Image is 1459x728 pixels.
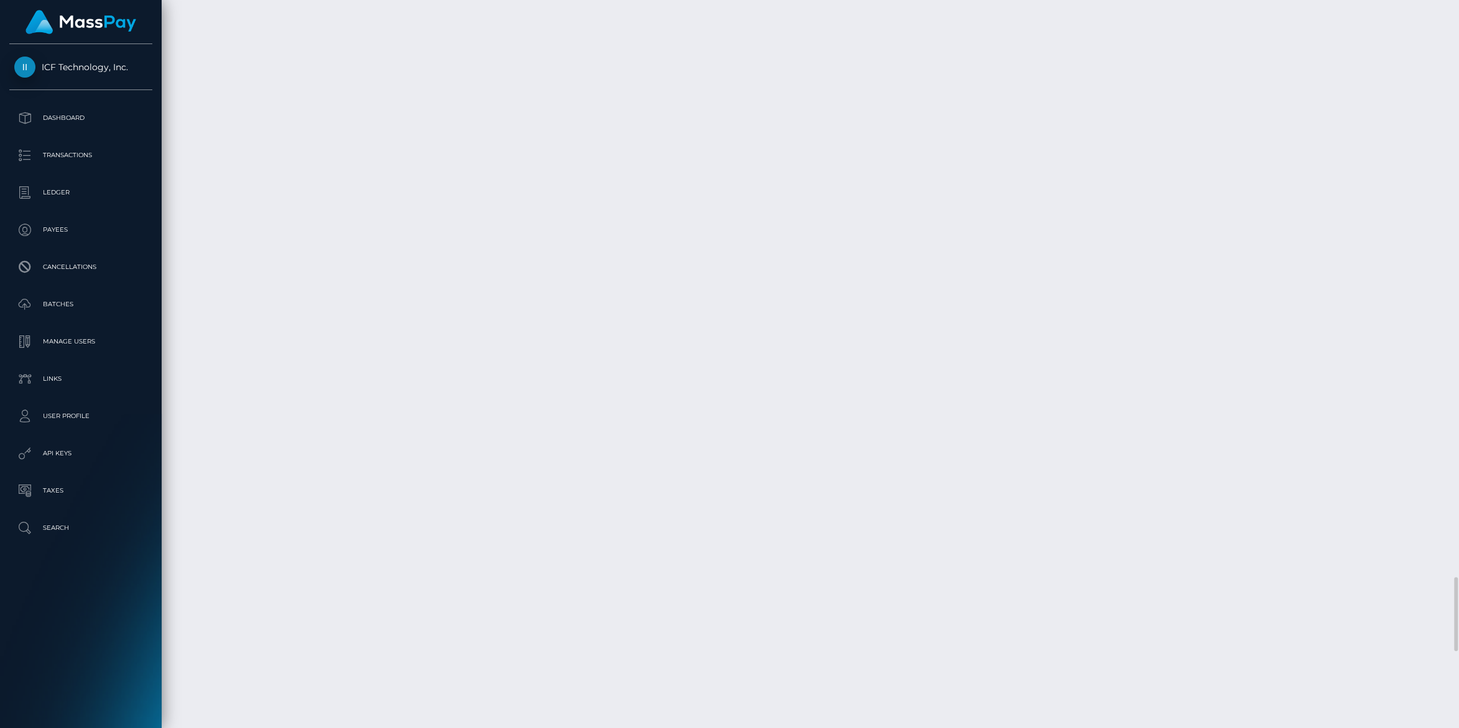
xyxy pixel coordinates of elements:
p: Links [14,370,147,388]
p: Dashboard [14,109,147,127]
a: User Profile [9,401,152,432]
img: MassPay Logo [25,10,136,34]
p: Manage Users [14,332,147,351]
p: Payees [14,221,147,239]
a: API Keys [9,438,152,469]
p: API Keys [14,444,147,463]
a: Manage Users [9,326,152,357]
p: Ledger [14,183,147,202]
p: User Profile [14,407,147,425]
a: Dashboard [9,102,152,134]
img: ICF Technology, Inc. [14,57,35,78]
a: Search [9,512,152,544]
a: Payees [9,214,152,245]
a: Ledger [9,177,152,208]
a: Batches [9,289,152,320]
p: Taxes [14,481,147,500]
p: Batches [14,295,147,314]
a: Cancellations [9,252,152,283]
p: Search [14,519,147,537]
a: Links [9,363,152,394]
a: Transactions [9,140,152,171]
span: ICF Technology, Inc. [9,61,152,73]
a: Taxes [9,475,152,506]
p: Transactions [14,146,147,165]
p: Cancellations [14,258,147,276]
